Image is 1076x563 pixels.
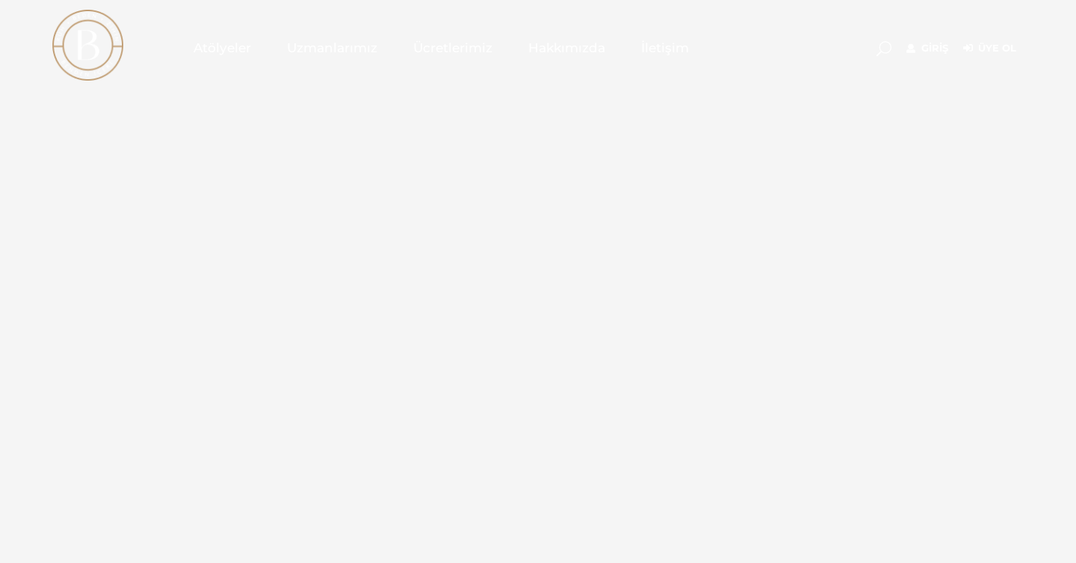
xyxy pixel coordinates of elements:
a: Atölyeler [176,10,269,85]
a: Ücretlerimiz [395,10,510,85]
a: Uzmanlarımız [269,10,395,85]
span: Ücretlerimiz [413,40,492,57]
span: Uzmanlarımız [287,40,377,57]
span: Atölyeler [194,40,251,57]
a: Hakkımızda [510,10,623,85]
span: Hakkımızda [528,40,605,57]
a: Giriş [906,40,948,57]
span: İletişim [641,40,689,57]
img: light logo [52,10,123,81]
a: İletişim [623,10,707,85]
a: Üye Ol [963,40,1016,57]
